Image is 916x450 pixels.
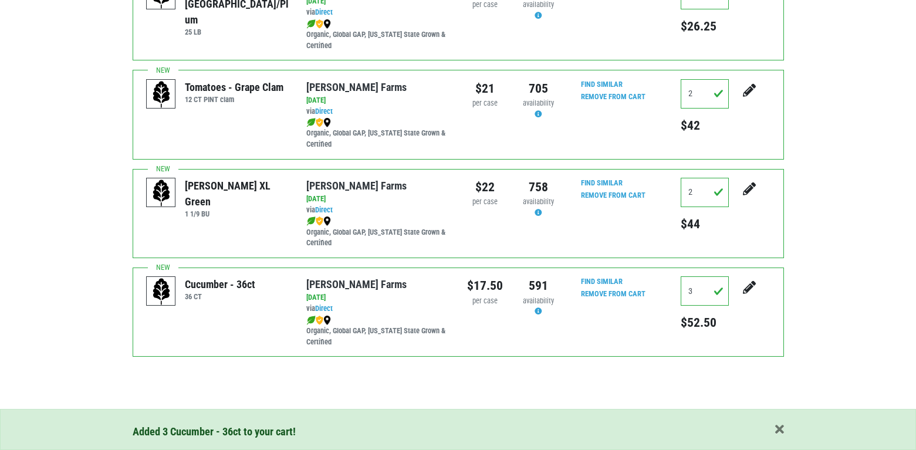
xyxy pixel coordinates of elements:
img: leaf-e5c59151409436ccce96b2ca1b28e03c.png [306,118,316,127]
div: per case [467,296,503,307]
a: Find Similar [581,80,623,89]
a: Direct [315,304,333,313]
h6: 36 CT [185,292,255,301]
div: Cucumber - 36ct [185,276,255,292]
div: Added 3 Cucumber - 36ct to your cart! [133,424,784,440]
a: [PERSON_NAME] Farms [306,278,407,290]
a: Direct [315,8,333,16]
a: [PERSON_NAME] Farms [306,81,407,93]
img: map_marker-0e94453035b3232a4d21701695807de9.png [323,19,331,29]
span: availability [523,197,554,206]
img: safety-e55c860ca8c00a9c171001a62a92dabd.png [316,19,323,29]
div: [DATE] [306,292,449,303]
h6: 12 CT PINT clam [185,95,283,104]
a: Direct [315,107,333,116]
img: map_marker-0e94453035b3232a4d21701695807de9.png [323,216,331,226]
div: via [306,7,449,18]
div: [DATE] [306,95,449,106]
h5: $26.25 [681,19,729,34]
input: Qty [681,79,729,109]
div: via [306,303,449,314]
div: $22 [467,178,503,197]
div: 705 [520,79,556,98]
div: via [306,106,449,117]
span: availability [523,296,554,305]
div: per case [467,197,503,208]
div: $17.50 [467,276,503,295]
div: per case [467,98,503,109]
h6: 25 LB [185,28,289,36]
h6: 1 1/9 BU [185,209,289,218]
div: 758 [520,178,556,197]
img: leaf-e5c59151409436ccce96b2ca1b28e03c.png [306,19,316,29]
a: Find Similar [581,178,623,187]
img: leaf-e5c59151409436ccce96b2ca1b28e03c.png [306,216,316,226]
img: map_marker-0e94453035b3232a4d21701695807de9.png [323,118,331,127]
h5: $52.50 [681,315,729,330]
div: 591 [520,276,556,295]
div: $21 [467,79,503,98]
div: [PERSON_NAME] XL Green [185,178,289,209]
a: [PERSON_NAME] Farms [306,180,407,192]
h5: $44 [681,216,729,232]
img: placeholder-variety-43d6402dacf2d531de610a020419775a.svg [147,80,176,109]
img: placeholder-variety-43d6402dacf2d531de610a020419775a.svg [147,277,176,306]
div: Organic, Global GAP, [US_STATE] State Grown & Certified [306,18,449,52]
input: Qty [681,178,729,207]
img: map_marker-0e94453035b3232a4d21701695807de9.png [323,316,331,325]
input: Remove From Cart [574,287,653,301]
img: safety-e55c860ca8c00a9c171001a62a92dabd.png [316,118,323,127]
div: Tomatoes - Grape Clam [185,79,283,95]
div: Organic, Global GAP, [US_STATE] State Grown & Certified [306,216,449,249]
div: Organic, Global GAP, [US_STATE] State Grown & Certified [306,314,449,348]
img: placeholder-variety-43d6402dacf2d531de610a020419775a.svg [147,178,176,208]
div: via [306,205,449,216]
input: Remove From Cart [574,90,653,104]
h5: $42 [681,118,729,133]
img: safety-e55c860ca8c00a9c171001a62a92dabd.png [316,216,323,226]
img: leaf-e5c59151409436ccce96b2ca1b28e03c.png [306,316,316,325]
img: safety-e55c860ca8c00a9c171001a62a92dabd.png [316,316,323,325]
input: Qty [681,276,729,306]
div: [DATE] [306,194,449,205]
a: Direct [315,205,333,214]
span: availability [523,99,554,107]
a: Find Similar [581,277,623,286]
div: Organic, Global GAP, [US_STATE] State Grown & Certified [306,117,449,150]
input: Remove From Cart [574,189,653,202]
